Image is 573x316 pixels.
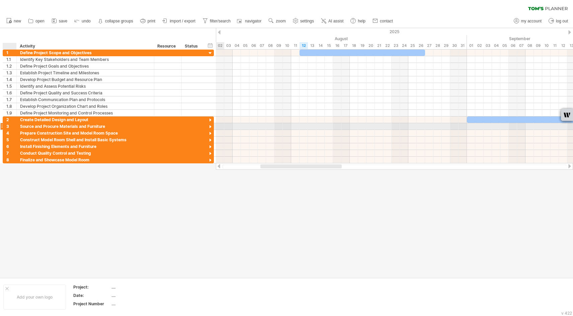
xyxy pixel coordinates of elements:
[73,301,110,307] div: Project Number
[20,157,151,163] div: Finalize and Showcase Model Room
[35,19,45,23] span: open
[459,42,467,49] div: Sunday, 31 August 2025
[139,17,157,25] a: print
[6,76,16,83] div: 1.4
[556,19,568,23] span: log out
[512,17,544,25] a: my account
[551,42,559,49] div: Thursday, 11 September 2025
[224,42,233,49] div: Sunday, 3 August 2025
[20,70,151,76] div: Establish Project Timeline and Milestones
[319,17,345,25] a: AI assist
[534,42,542,49] div: Tuesday, 9 September 2025
[358,19,365,23] span: help
[371,17,395,25] a: contact
[170,19,195,23] span: import / export
[291,42,300,49] div: Monday, 11 August 2025
[417,42,425,49] div: Tuesday, 26 August 2025
[105,19,133,23] strong: collapse groups
[366,42,375,49] div: Wednesday, 20 August 2025
[111,301,168,307] div: ....
[6,143,16,150] div: 6
[20,50,151,56] div: Define Project Scope and Objectives
[433,42,442,49] div: Thursday, 28 August 2025
[6,123,16,130] div: 3
[521,19,542,23] span: my account
[380,19,393,23] span: contact
[73,293,110,298] div: Date:
[484,42,492,49] div: Wednesday, 3 September 2025
[517,42,525,49] div: Sunday, 7 September 2025
[161,17,197,25] a: import / export
[20,96,151,103] div: Establish Communication Plan and Protocols
[59,19,67,23] span: save
[283,42,291,49] div: Sunday, 10 August 2025
[6,56,16,63] div: 1.1
[111,293,168,298] div: ....
[358,42,366,49] div: Tuesday, 19 August 2025
[450,42,459,49] div: Saturday, 30 August 2025
[266,42,274,49] div: Friday, 8 August 2025
[20,110,151,116] div: Define Project Monitoring and Control Processes
[241,42,249,49] div: Tuesday, 5 August 2025
[20,150,151,156] div: Conduct Quality Control and Testing
[276,19,285,23] span: zoom
[408,42,417,49] div: Monday, 25 August 2025
[6,130,16,136] div: 4
[6,96,16,103] div: 1.7
[6,63,16,69] div: 1.2
[392,42,400,49] div: Saturday, 23 August 2025
[509,42,517,49] div: Saturday, 6 September 2025
[258,42,266,49] div: Thursday, 7 August 2025
[6,150,16,156] div: 7
[236,17,263,25] a: navigator
[20,116,151,123] div: Create Detailed Design and Layout
[400,42,408,49] div: Sunday, 24 August 2025
[291,17,316,25] a: settings
[561,311,572,316] div: v 422
[20,56,151,63] div: Identify Key Stakeholders and Team Members
[525,42,534,49] div: Monday, 8 September 2025
[216,42,224,49] div: Saturday, 2 August 2025
[3,285,66,310] div: Add your own logo
[6,157,16,163] div: 8
[341,42,350,49] div: Sunday, 17 August 2025
[333,42,341,49] div: Saturday, 16 August 2025
[308,42,316,49] div: Wednesday, 13 August 2025
[274,42,283,49] div: Saturday, 9 August 2025
[6,83,16,89] div: 1.5
[14,19,21,23] span: new
[6,116,16,123] div: 2
[201,17,233,25] a: filter/search
[20,43,150,50] div: Activity
[185,43,199,50] div: Status
[249,42,258,49] div: Wednesday, 6 August 2025
[6,50,16,56] div: 1
[245,19,261,23] span: navigator
[328,19,343,23] span: AI assist
[208,35,467,42] div: August 2025
[20,76,151,83] div: Develop Project Budget and Resource Plan
[325,42,333,49] div: Friday, 15 August 2025
[20,63,151,69] div: Define Project Goals and Objectives
[20,103,151,109] div: Develop Project Organization Chart and Roles
[542,42,551,49] div: Wednesday, 10 September 2025
[111,284,168,290] div: ....
[50,17,69,25] a: save
[559,42,567,49] div: Friday, 12 September 2025
[500,42,509,49] div: Friday, 5 September 2025
[5,17,23,25] a: new
[210,19,231,23] span: filter/search
[350,42,358,49] div: Monday, 18 August 2025
[300,19,314,23] span: settings
[6,110,16,116] div: 1.9
[233,42,241,49] div: Monday, 4 August 2025
[20,83,151,89] div: Identify and Assess Potential Risks
[267,17,288,25] a: zoom
[6,70,16,76] div: 1.3
[6,90,16,96] div: 1.6
[383,42,392,49] div: Friday, 22 August 2025
[547,17,570,25] a: log out
[475,42,484,49] div: Tuesday, 2 September 2025
[6,103,16,109] div: 1.8
[349,17,367,25] a: help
